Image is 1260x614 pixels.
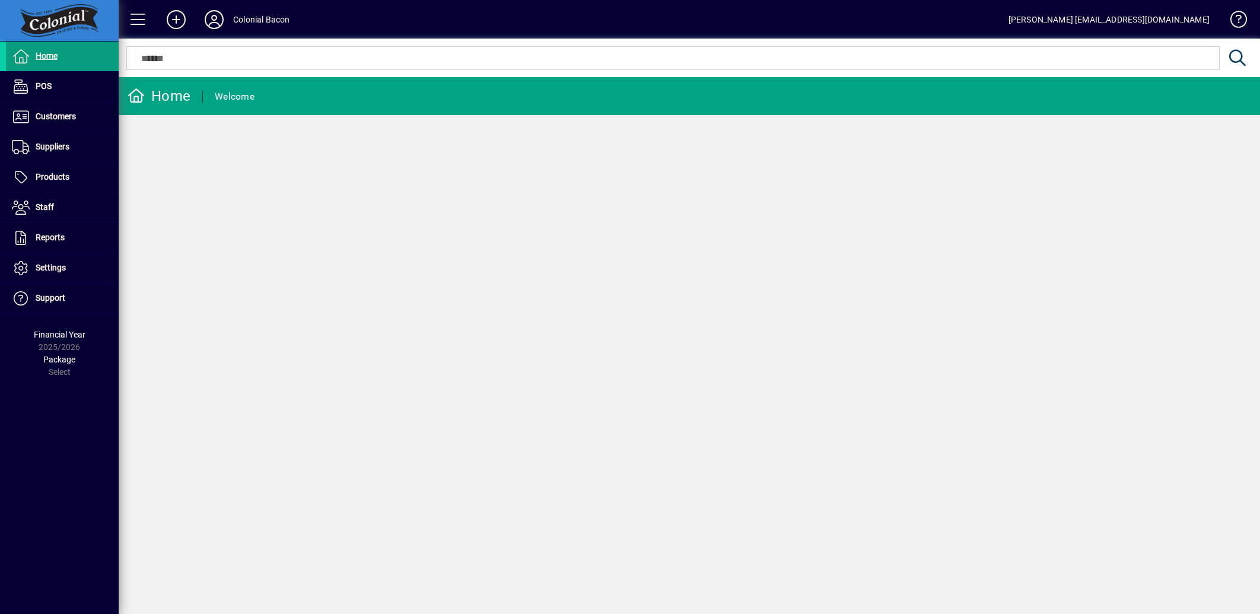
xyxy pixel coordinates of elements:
[36,293,65,303] span: Support
[36,233,65,242] span: Reports
[195,9,233,30] button: Profile
[215,87,254,106] div: Welcome
[6,284,119,313] a: Support
[36,142,69,151] span: Suppliers
[6,72,119,101] a: POS
[157,9,195,30] button: Add
[6,163,119,192] a: Products
[36,51,58,61] span: Home
[34,330,85,339] span: Financial Year
[128,87,190,106] div: Home
[6,193,119,222] a: Staff
[233,10,289,29] div: Colonial Bacon
[36,263,66,272] span: Settings
[6,253,119,283] a: Settings
[36,81,52,91] span: POS
[36,202,54,212] span: Staff
[6,102,119,132] a: Customers
[1221,2,1245,41] a: Knowledge Base
[43,355,75,364] span: Package
[36,172,69,182] span: Products
[6,223,119,253] a: Reports
[1008,10,1210,29] div: [PERSON_NAME] [EMAIL_ADDRESS][DOMAIN_NAME]
[36,112,76,121] span: Customers
[6,132,119,162] a: Suppliers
